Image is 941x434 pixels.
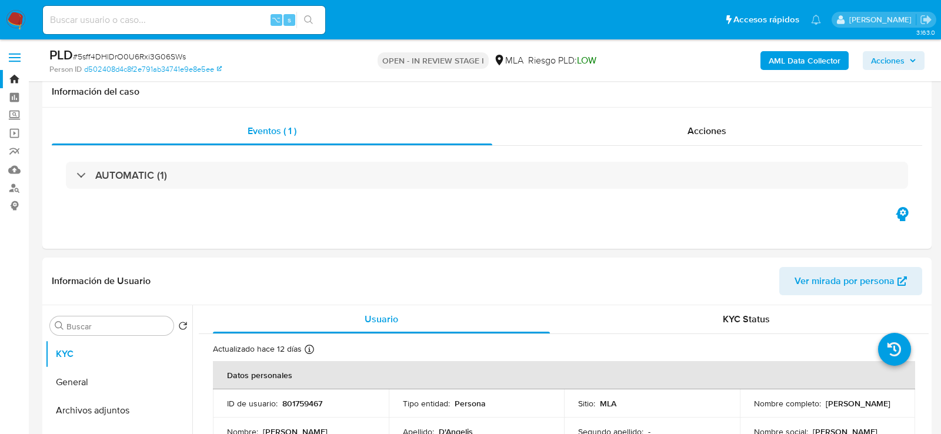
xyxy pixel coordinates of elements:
button: General [45,368,192,396]
p: Tipo entidad : [403,398,450,409]
p: 801759467 [282,398,322,409]
span: # 5sff4DHlDrO0U6Rxi3G06SWs [73,51,186,62]
span: KYC Status [723,312,770,326]
button: Ver mirada por persona [779,267,922,295]
p: lourdes.morinigo@mercadolibre.com [849,14,916,25]
span: Eventos ( 1 ) [248,124,296,138]
button: Archivos adjuntos [45,396,192,425]
a: d502408d4c8f2e791ab34741e9e8e5ee [84,64,222,75]
div: AUTOMATIC (1) [66,162,908,189]
button: KYC [45,340,192,368]
h3: AUTOMATIC (1) [95,169,167,182]
h1: Información de Usuario [52,275,151,287]
p: OPEN - IN REVIEW STAGE I [378,52,489,69]
span: Acciones [688,124,726,138]
button: Volver al orden por defecto [178,321,188,334]
span: LOW [577,54,596,67]
span: Acciones [871,51,905,70]
a: Salir [920,14,932,26]
span: Usuario [365,312,398,326]
b: Person ID [49,64,82,75]
p: Nombre completo : [754,398,821,409]
p: [PERSON_NAME] [826,398,890,409]
input: Buscar usuario o caso... [43,12,325,28]
b: PLD [49,45,73,64]
h1: Información del caso [52,86,922,98]
a: Notificaciones [811,15,821,25]
th: Datos personales [213,361,915,389]
button: Acciones [863,51,925,70]
b: AML Data Collector [769,51,840,70]
span: Accesos rápidos [733,14,799,26]
div: MLA [493,54,523,67]
p: Sitio : [578,398,595,409]
span: ⌥ [272,14,281,25]
span: Riesgo PLD: [528,54,596,67]
span: s [288,14,291,25]
button: search-icon [296,12,321,28]
input: Buscar [66,321,169,332]
p: Actualizado hace 12 días [213,343,302,355]
p: Persona [455,398,486,409]
span: Ver mirada por persona [795,267,895,295]
p: ID de usuario : [227,398,278,409]
p: MLA [600,398,616,409]
button: AML Data Collector [760,51,849,70]
button: Buscar [55,321,64,330]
